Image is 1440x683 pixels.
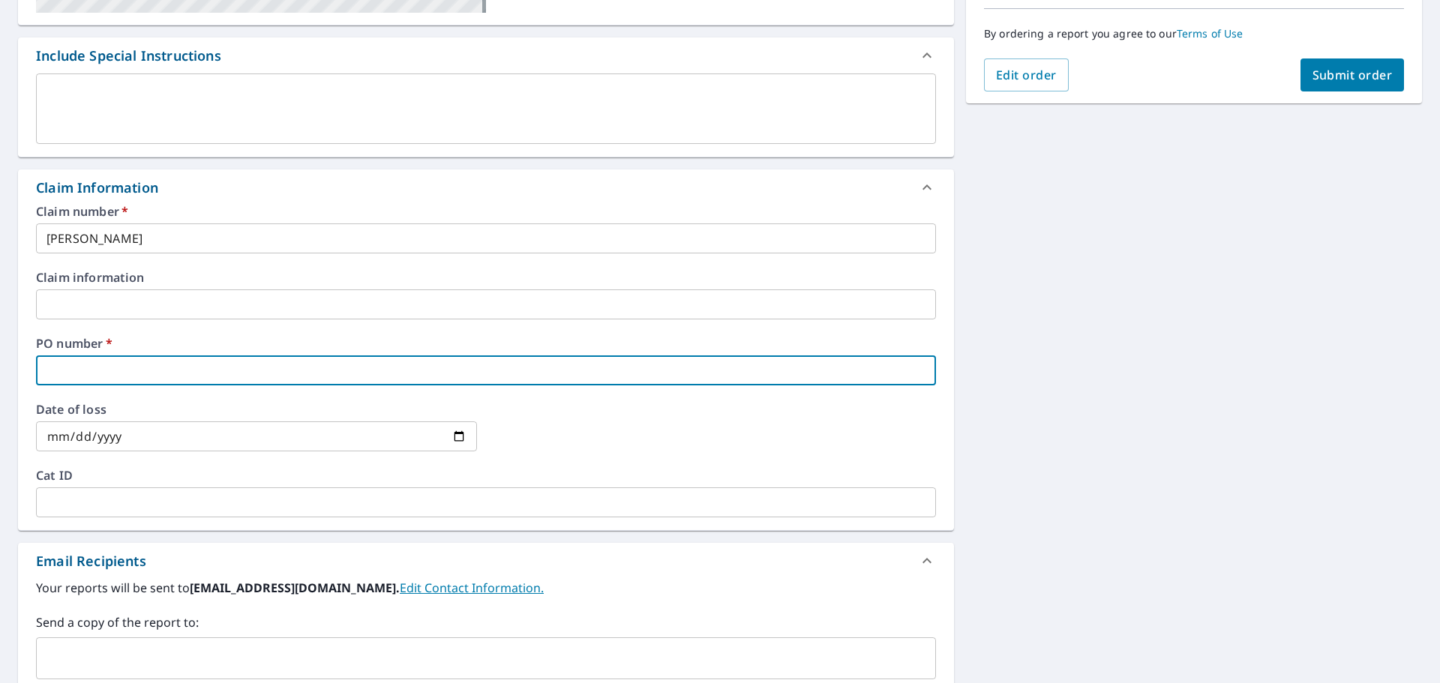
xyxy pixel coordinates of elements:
label: PO number [36,337,936,349]
p: By ordering a report you agree to our [984,27,1404,40]
button: Edit order [984,58,1069,91]
label: Claim information [36,271,936,283]
label: Your reports will be sent to [36,579,936,597]
b: [EMAIL_ADDRESS][DOMAIN_NAME]. [190,580,400,596]
a: Terms of Use [1177,26,1243,40]
div: Claim Information [18,169,954,205]
div: Include Special Instructions [36,46,221,66]
button: Submit order [1300,58,1405,91]
label: Send a copy of the report to: [36,613,936,631]
div: Email Recipients [18,543,954,579]
div: Claim Information [36,178,158,198]
a: EditContactInfo [400,580,544,596]
label: Cat ID [36,469,936,481]
label: Date of loss [36,403,477,415]
div: Include Special Instructions [18,37,954,73]
div: Email Recipients [36,551,146,571]
span: Edit order [996,67,1057,83]
span: Submit order [1312,67,1393,83]
label: Claim number [36,205,936,217]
